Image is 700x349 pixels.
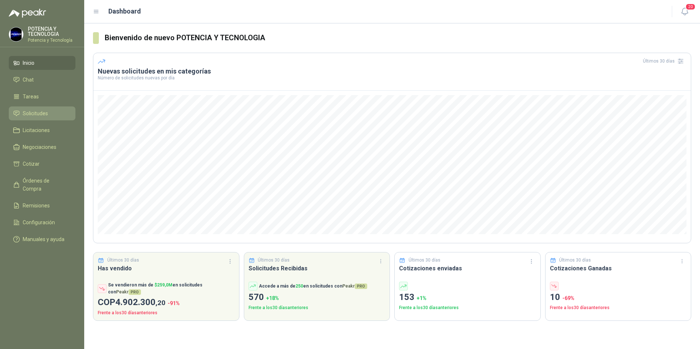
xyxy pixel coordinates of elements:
[107,257,139,264] p: Últimos 30 días
[643,55,686,67] div: Últimos 30 días
[9,106,75,120] a: Solicitudes
[9,123,75,137] a: Licitaciones
[105,32,691,44] h3: Bienvenido de nuevo POTENCIA Y TECNOLOGIA
[9,56,75,70] a: Inicio
[9,215,75,229] a: Configuración
[258,257,290,264] p: Últimos 30 días
[399,304,536,311] p: Frente a los 30 días anteriores
[9,140,75,154] a: Negociaciones
[9,27,23,41] img: Company Logo
[249,290,386,304] p: 570
[399,264,536,273] h3: Cotizaciones enviadas
[156,299,165,307] span: ,20
[295,284,303,289] span: 250
[168,300,180,306] span: -91 %
[355,284,367,289] span: PRO
[108,6,141,16] h1: Dashboard
[9,232,75,246] a: Manuales y ayuda
[129,289,141,295] span: PRO
[550,290,687,304] p: 10
[23,59,34,67] span: Inicio
[28,38,75,42] p: Potencia y Tecnología
[23,235,64,243] span: Manuales y ayuda
[9,157,75,171] a: Cotizar
[154,282,172,288] span: $ 259,0M
[9,174,75,196] a: Órdenes de Compra
[98,309,235,316] p: Frente a los 30 días anteriores
[23,202,50,210] span: Remisiones
[108,282,235,296] p: Se vendieron más de en solicitudes con
[399,290,536,304] p: 153
[417,295,427,301] span: + 1 %
[550,304,687,311] p: Frente a los 30 días anteriores
[342,284,367,289] span: Peakr
[409,257,440,264] p: Últimos 30 días
[98,76,686,80] p: Número de solicitudes nuevas por día
[559,257,591,264] p: Últimos 30 días
[550,264,687,273] h3: Cotizaciones Ganadas
[23,218,55,226] span: Configuración
[98,67,686,76] h3: Nuevas solicitudes en mis categorías
[9,90,75,104] a: Tareas
[249,304,386,311] p: Frente a los 30 días anteriores
[23,109,48,117] span: Solicitudes
[98,296,235,309] p: COP
[116,289,141,294] span: Peakr
[249,264,386,273] h3: Solicitudes Recibidas
[98,264,235,273] h3: Has vendido
[23,160,40,168] span: Cotizar
[115,297,165,307] span: 4.902.300
[23,126,50,134] span: Licitaciones
[9,9,46,18] img: Logo peakr
[23,76,34,84] span: Chat
[28,26,75,37] p: POTENCIA Y TECNOLOGIA
[23,143,56,151] span: Negociaciones
[266,295,279,301] span: + 18 %
[259,283,367,290] p: Accede a más de en solicitudes con
[678,5,691,18] button: 20
[9,199,75,213] a: Remisiones
[23,93,39,101] span: Tareas
[9,73,75,87] a: Chat
[685,3,696,10] span: 20
[23,177,68,193] span: Órdenes de Compra
[562,295,574,301] span: -69 %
